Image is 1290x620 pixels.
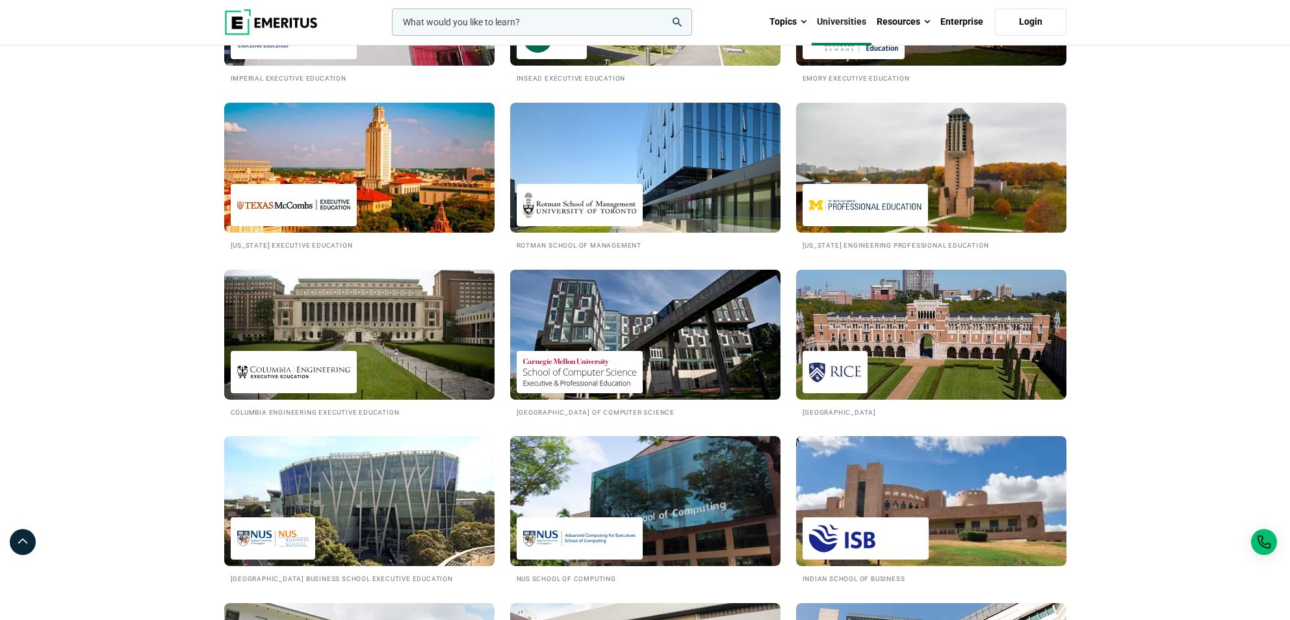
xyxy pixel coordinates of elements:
h2: [GEOGRAPHIC_DATA] [803,406,1060,417]
a: Universities We Work With Carnegie Mellon University School of Computer Science [GEOGRAPHIC_DATA]... [510,270,780,417]
img: Universities We Work With [224,103,495,233]
img: Rotman School of Management [523,190,636,220]
a: Universities We Work With Columbia Engineering Executive Education Columbia Engineering Executive... [224,270,495,417]
img: Indian School of Business [809,524,922,553]
img: Universities We Work With [510,436,780,566]
img: Carnegie Mellon University School of Computer Science [523,357,636,387]
h2: [US_STATE] Executive Education [231,239,488,250]
a: Universities We Work With Indian School of Business Indian School of Business [796,436,1066,584]
input: woocommerce-product-search-field-0 [392,8,692,36]
h2: [GEOGRAPHIC_DATA] Business School Executive Education [231,573,488,584]
a: Universities We Work With NUS School of Computing NUS School of Computing [510,436,780,584]
img: Texas Executive Education [237,190,350,220]
h2: [GEOGRAPHIC_DATA] of Computer Science [517,406,774,417]
img: NUS School of Computing [523,524,636,553]
h2: NUS School of Computing [517,573,774,584]
img: Universities We Work With [224,270,495,400]
h2: Indian School of Business [803,573,1060,584]
a: Universities We Work With Rice University [GEOGRAPHIC_DATA] [796,270,1066,417]
h2: Columbia Engineering Executive Education [231,406,488,417]
img: Rice University [809,357,861,387]
img: National University of Singapore Business School Executive Education [237,524,309,553]
a: Universities We Work With Michigan Engineering Professional Education [US_STATE] Engineering Prof... [796,103,1066,250]
h2: INSEAD Executive Education [517,72,774,83]
img: Universities We Work With [510,103,780,233]
img: Universities We Work With [224,436,495,566]
a: Universities We Work With National University of Singapore Business School Executive Education [G... [224,436,495,584]
h2: Imperial Executive Education [231,72,488,83]
img: Universities We Work With [796,270,1066,400]
img: Universities We Work With [796,103,1066,233]
img: Michigan Engineering Professional Education [809,190,922,220]
img: Universities We Work With [796,436,1066,566]
h2: Emory Executive Education [803,72,1060,83]
h2: Rotman School of Management [517,239,774,250]
a: Universities We Work With Rotman School of Management Rotman School of Management [510,103,780,250]
h2: [US_STATE] Engineering Professional Education [803,239,1060,250]
a: Universities We Work With Texas Executive Education [US_STATE] Executive Education [224,103,495,250]
img: Universities We Work With [497,263,794,406]
a: Login [995,8,1066,36]
img: Columbia Engineering Executive Education [237,357,350,387]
